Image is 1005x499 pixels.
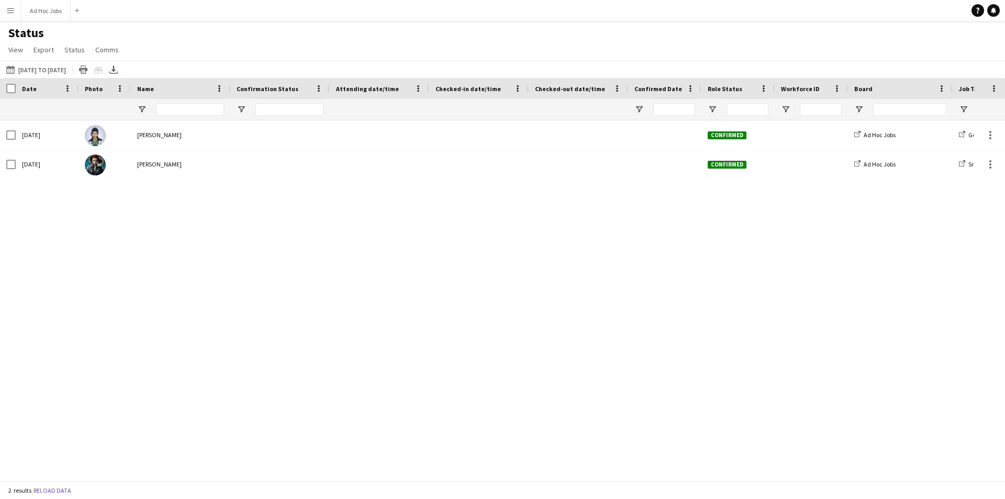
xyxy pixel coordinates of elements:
span: Attending date/time [336,85,399,93]
input: Role Status Filter Input [727,103,768,116]
div: [DATE] [16,150,79,179]
a: Status [60,43,89,57]
input: Confirmed Date Filter Input [653,103,695,116]
img: Diana Prince [85,125,106,146]
span: Role Status [708,85,742,93]
span: Comms [95,45,119,54]
span: Export [33,45,54,54]
input: Confirmation Status Filter Input [255,103,323,116]
button: Open Filter Menu [137,105,147,114]
span: View [8,45,23,54]
span: Confirmed [708,161,746,169]
a: Ad Hoc Jobs [854,131,896,139]
span: Date [22,85,37,93]
span: [PERSON_NAME] [137,131,182,139]
button: Ad Hoc Jobs [21,1,71,21]
span: Confirmation Status [237,85,298,93]
button: Reload data [31,485,73,496]
button: Open Filter Menu [708,105,717,114]
span: Name [137,85,154,93]
app-action-btn: Print [77,63,90,76]
span: Checked-out date/time [535,85,605,93]
img: Amanda Briggs [85,154,106,175]
span: Board [854,85,873,93]
span: Status [64,45,85,54]
span: Checked-in date/time [435,85,501,93]
app-action-btn: Export XLSX [107,63,120,76]
button: Open Filter Menu [854,105,864,114]
span: Confirmed [708,131,746,139]
span: Confirmed Date [634,85,682,93]
button: Open Filter Menu [237,105,246,114]
span: Ad Hoc Jobs [864,131,896,139]
a: Export [29,43,58,57]
span: Photo [85,85,103,93]
a: View [4,43,27,57]
button: Open Filter Menu [781,105,790,114]
div: [DATE] [16,120,79,149]
button: Open Filter Menu [959,105,968,114]
input: Name Filter Input [156,103,224,116]
span: Ad Hoc Jobs [864,160,896,168]
span: Workforce ID [781,85,820,93]
button: [DATE] to [DATE] [4,63,68,76]
span: [PERSON_NAME] [137,160,182,168]
a: Ad Hoc Jobs [854,160,896,168]
a: Comms [91,43,123,57]
input: Workforce ID Filter Input [800,103,842,116]
button: Open Filter Menu [634,105,644,114]
input: Board Filter Input [873,103,946,116]
span: Job Title [959,85,986,93]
